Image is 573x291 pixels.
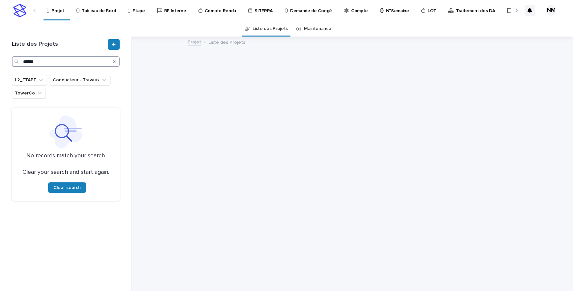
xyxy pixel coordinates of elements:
p: Liste des Projets [208,38,245,45]
input: Search [12,56,120,67]
img: stacker-logo-s-only.png [13,4,26,17]
span: Clear search [53,185,81,190]
a: Liste des Projets [253,21,288,37]
a: Maintenance [304,21,331,37]
h1: Liste des Projets [12,41,106,48]
button: Conducteur - Travaux [50,75,110,85]
a: Projet [188,38,201,45]
button: TowerCo [12,88,46,98]
button: Clear search [48,182,86,193]
p: Clear your search and start again. [22,169,109,176]
p: No records match your search [20,152,112,160]
button: L2_ETAPE [12,75,47,85]
div: NM [546,5,557,16]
